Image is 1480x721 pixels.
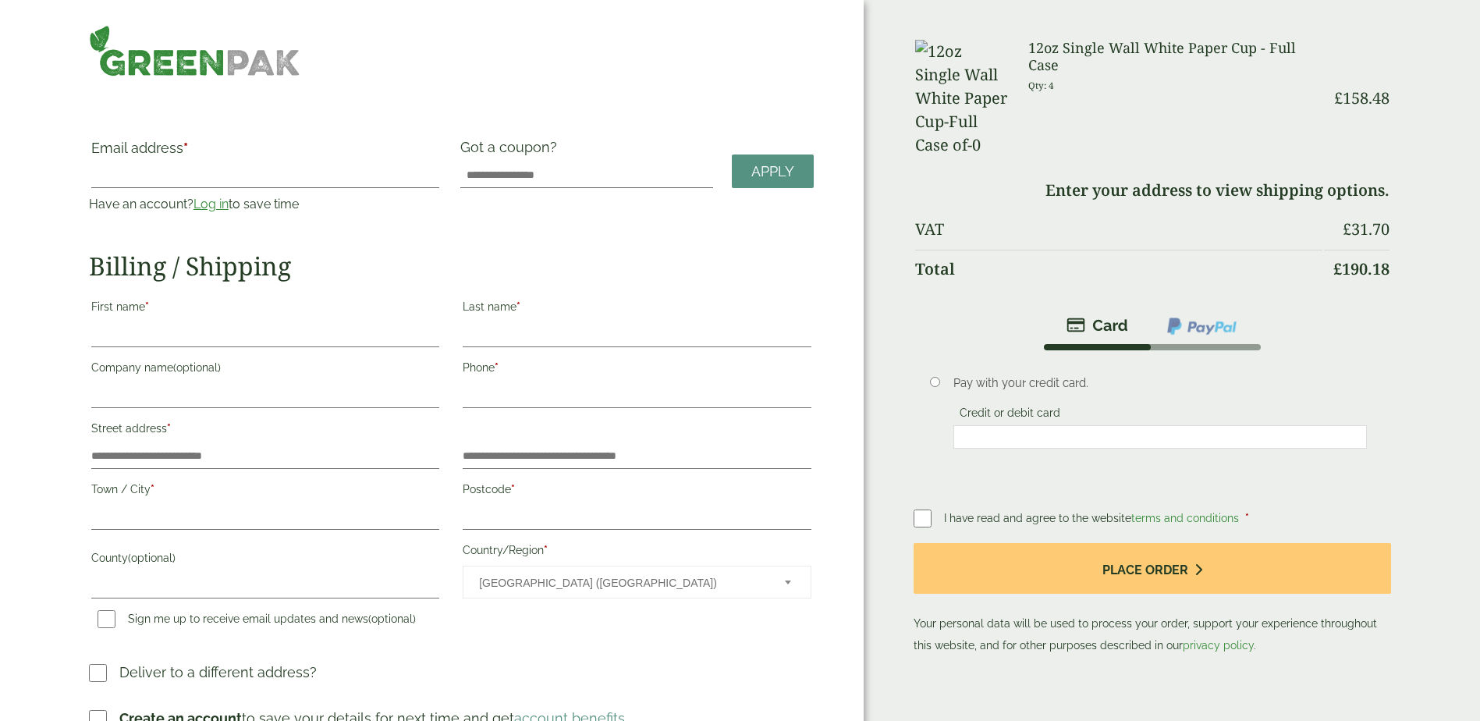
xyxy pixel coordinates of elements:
abbr: required [151,483,154,495]
label: County [91,547,439,574]
label: Country/Region [463,539,811,566]
td: Enter your address to view shipping options. [915,172,1390,209]
abbr: required [145,300,149,313]
label: Got a coupon? [460,139,563,163]
span: (optional) [128,552,176,564]
abbr: required [511,483,515,495]
p: Have an account? to save time [89,195,442,214]
img: ppcp-gateway.png [1166,316,1238,336]
abbr: required [167,422,171,435]
img: GreenPak Supplies [89,25,300,76]
span: I have read and agree to the website [944,512,1242,524]
p: Pay with your credit card. [953,375,1367,392]
span: Apply [751,163,794,180]
label: Last name [463,296,811,322]
abbr: required [495,361,499,374]
abbr: required [1245,512,1249,524]
bdi: 190.18 [1333,258,1389,279]
span: Country/Region [463,566,811,598]
img: 12oz Single Wall White Paper Cup-Full Case of-0 [915,40,1010,157]
iframe: Secure card payment input frame [958,430,1362,444]
input: Sign me up to receive email updates and news(optional) [98,610,115,628]
bdi: 158.48 [1334,87,1389,108]
label: Company name [91,357,439,383]
img: stripe.png [1067,316,1128,335]
span: (optional) [368,613,416,625]
label: Credit or debit card [953,407,1067,424]
label: First name [91,296,439,322]
abbr: required [516,300,520,313]
a: Log in [193,197,229,211]
abbr: required [183,140,188,156]
h2: Billing / Shipping [89,251,814,281]
button: Place order [914,543,1392,594]
label: Phone [463,357,811,383]
label: Street address [91,417,439,444]
a: privacy policy [1183,639,1254,652]
p: Deliver to a different address? [119,662,317,683]
th: VAT [915,211,1323,248]
span: £ [1334,87,1343,108]
th: Total [915,250,1323,288]
label: Postcode [463,478,811,505]
span: £ [1333,258,1342,279]
span: United Kingdom (UK) [479,566,763,599]
label: Sign me up to receive email updates and news [91,613,422,630]
label: Email address [91,141,439,163]
span: (optional) [173,361,221,374]
span: £ [1343,218,1351,240]
small: Qty: 4 [1028,80,1054,91]
a: terms and conditions [1131,512,1239,524]
label: Town / City [91,478,439,505]
bdi: 31.70 [1343,218,1389,240]
a: Apply [732,154,814,188]
abbr: required [544,544,548,556]
p: Your personal data will be used to process your order, support your experience throughout this we... [914,543,1392,656]
h3: 12oz Single Wall White Paper Cup - Full Case [1028,40,1322,73]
